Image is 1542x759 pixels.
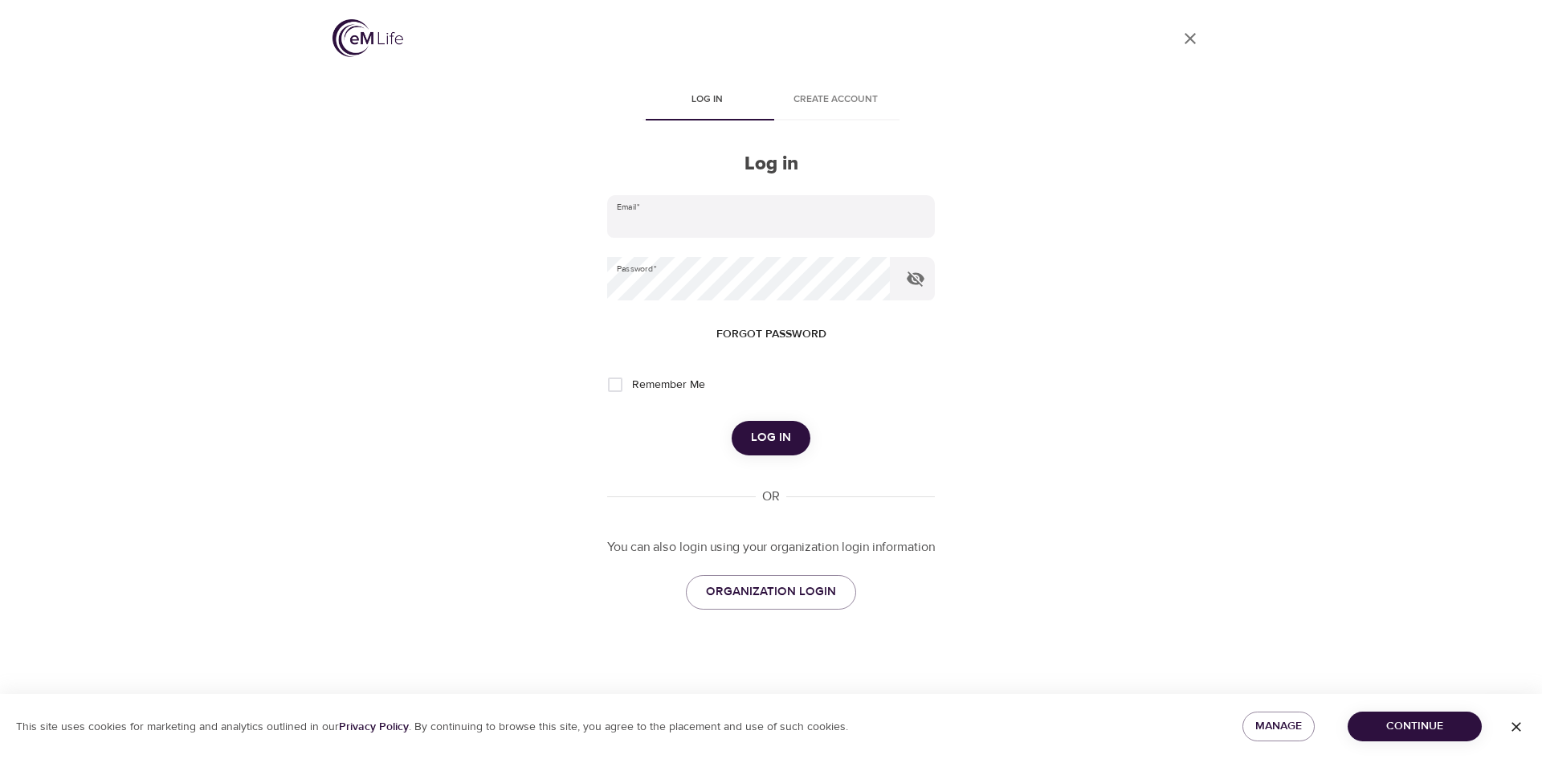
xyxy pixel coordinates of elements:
button: Forgot password [710,320,833,349]
span: Remember Me [632,377,705,394]
span: Create account [781,92,890,108]
div: OR [756,488,786,506]
span: Log in [751,427,791,448]
button: Manage [1242,712,1315,741]
span: Manage [1255,716,1302,737]
a: Privacy Policy [339,720,409,734]
span: Log in [652,92,761,108]
h2: Log in [607,153,935,176]
div: disabled tabs example [607,82,935,120]
button: Log in [732,421,810,455]
a: close [1171,19,1210,58]
span: Continue [1360,716,1469,737]
span: ORGANIZATION LOGIN [706,581,836,602]
button: Continue [1348,712,1482,741]
img: logo [332,19,403,57]
a: ORGANIZATION LOGIN [686,575,856,609]
span: Forgot password [716,324,826,345]
p: You can also login using your organization login information [607,538,935,557]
